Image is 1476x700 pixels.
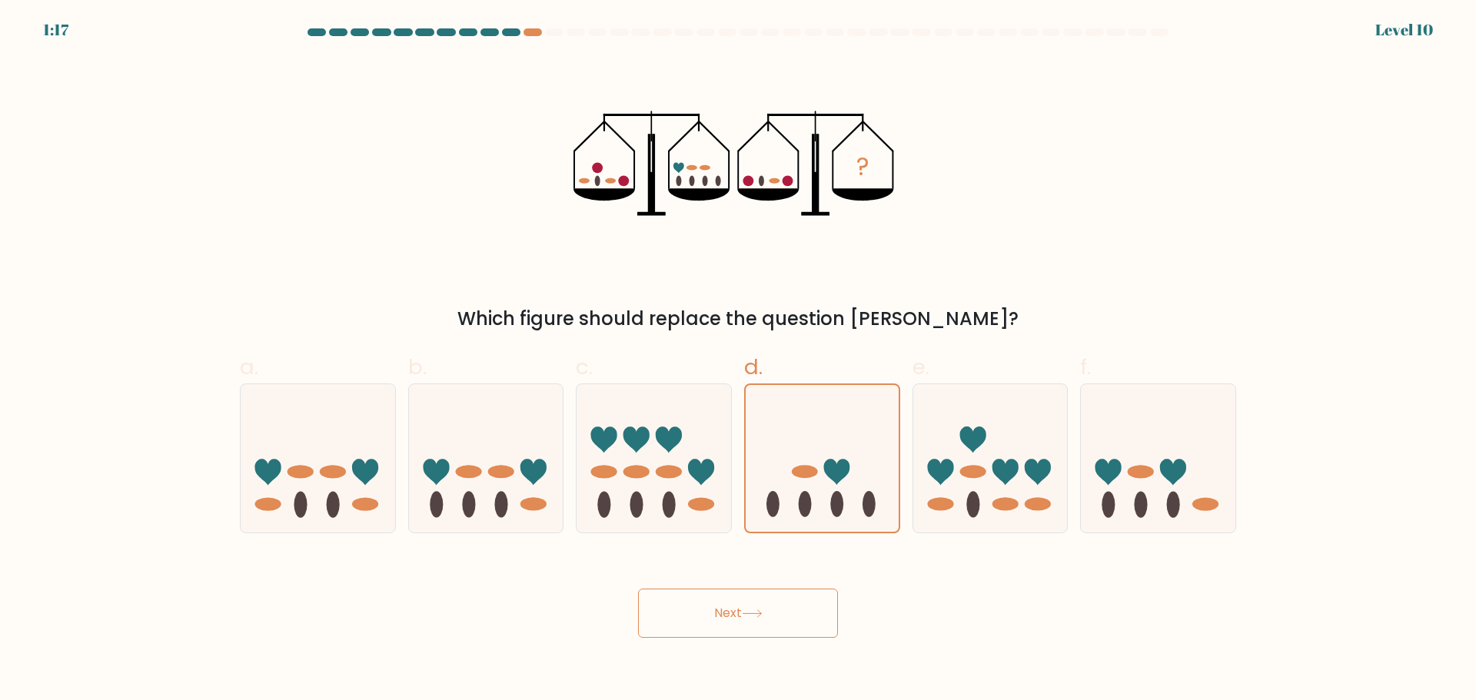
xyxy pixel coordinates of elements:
[744,352,763,382] span: d.
[913,352,929,382] span: e.
[638,589,838,638] button: Next
[576,352,593,382] span: c.
[857,150,870,184] tspan: ?
[43,18,68,41] div: 1:17
[1375,18,1433,41] div: Level 10
[408,352,427,382] span: b.
[1080,352,1091,382] span: f.
[249,305,1227,333] div: Which figure should replace the question [PERSON_NAME]?
[240,352,258,382] span: a.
